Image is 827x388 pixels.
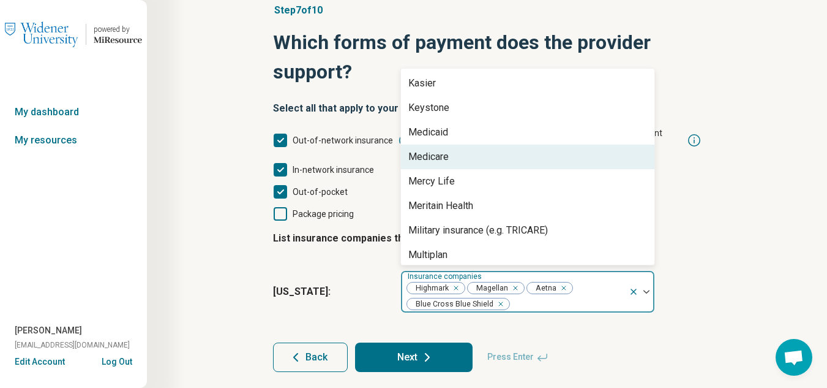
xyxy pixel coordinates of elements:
[15,356,65,368] button: Edit Account
[408,125,448,140] div: Medicaid
[468,283,512,294] span: Magellan
[408,248,447,262] div: Multiplan
[407,283,452,294] span: Highmark
[15,324,82,337] span: [PERSON_NAME]
[293,135,393,145] span: Out-of-network insurance
[408,199,473,213] div: Meritain Health
[273,101,702,116] h2: Select all that apply to your group practice
[776,339,812,376] div: Open chat
[408,223,548,238] div: Military insurance (e.g. TRICARE)
[293,165,374,175] span: In-network insurance
[408,174,455,189] div: Mercy Life
[102,356,132,365] button: Log Out
[5,20,142,49] a: Widener Universitypowered by
[273,3,702,18] p: Step 7 of 10
[273,28,702,86] h1: Which forms of payment does the provider support?
[408,150,449,164] div: Medicare
[293,187,348,197] span: Out-of-pocket
[407,299,497,310] span: Blue Cross Blue Shield
[273,343,348,372] button: Back
[408,101,449,115] div: Keystone
[408,272,484,281] label: Insurance companies
[15,340,130,351] span: [EMAIL_ADDRESS][DOMAIN_NAME]
[273,284,391,299] span: [US_STATE] :
[94,24,142,35] div: powered by
[355,343,473,372] button: Next
[480,343,556,372] span: Press Enter
[305,352,327,362] span: Back
[527,283,560,294] span: Aetna
[273,221,536,256] legend: List insurance companies the provider is in-network with
[408,76,436,91] div: Kasier
[293,209,354,219] span: Package pricing
[5,20,78,49] img: Widener University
